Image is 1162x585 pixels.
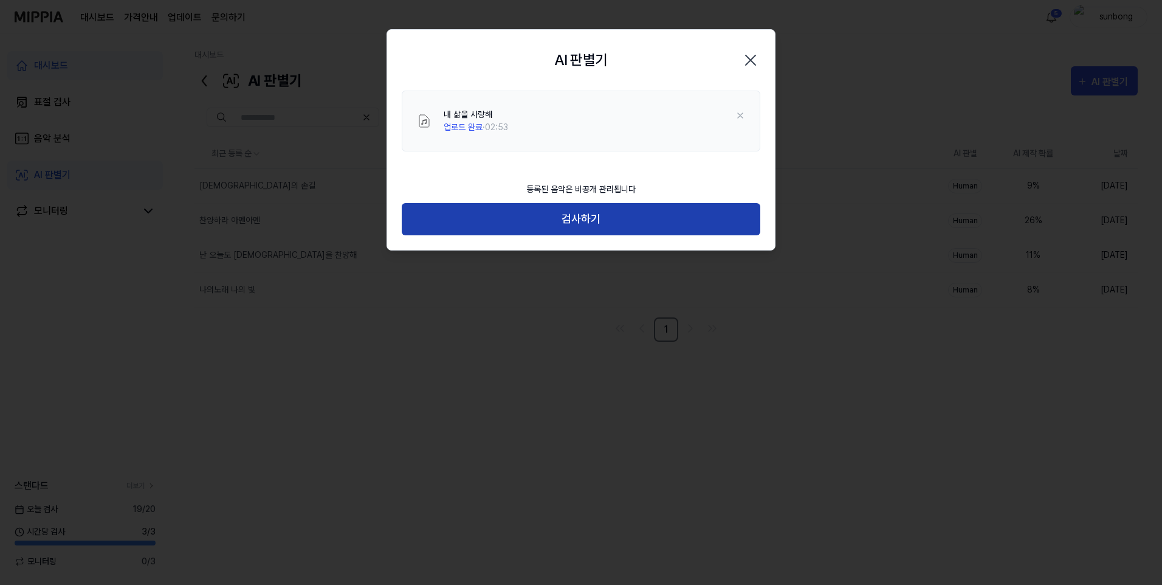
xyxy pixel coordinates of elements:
[444,108,508,121] div: 내 삶을 사랑해
[554,49,607,71] h2: AI 판별기
[402,203,760,235] button: 검사하기
[519,176,643,203] div: 등록된 음악은 비공개 관리됩니다
[444,121,508,134] div: · 02:53
[417,114,431,128] img: File Select
[444,122,483,132] span: 업로드 완료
